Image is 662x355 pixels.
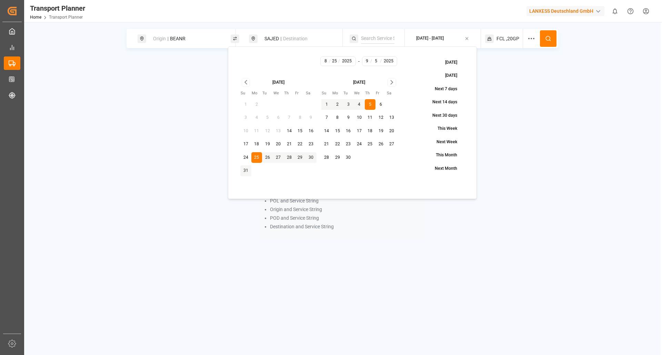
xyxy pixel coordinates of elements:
[30,15,41,20] a: Home
[506,35,519,42] span: ,20GP
[417,109,464,122] button: Next 30 days
[240,139,251,150] button: 17
[375,99,387,110] button: 6
[343,112,354,123] button: 9
[375,90,387,97] th: Friday
[153,36,169,41] span: Origin ||
[343,152,354,163] button: 30
[380,58,382,64] span: /
[262,152,273,163] button: 26
[262,139,273,150] button: 19
[332,99,343,110] button: 2
[365,139,376,150] button: 25
[284,139,295,150] button: 21
[387,90,398,97] th: Saturday
[273,90,284,97] th: Wednesday
[417,96,464,108] button: Next 14 days
[375,139,387,150] button: 26
[251,90,262,97] th: Monday
[354,112,365,123] button: 10
[329,58,331,64] span: /
[365,126,376,137] button: 18
[272,80,284,86] div: [DATE]
[361,33,394,44] input: Search Service String
[270,197,422,205] li: POL and Service String
[343,139,354,150] button: 23
[149,32,223,45] div: BEANR
[273,152,284,163] button: 27
[354,90,365,97] th: Wednesday
[240,165,251,176] button: 31
[419,83,464,95] button: Next 7 days
[363,58,371,64] input: M
[422,123,464,135] button: This Week
[295,152,306,163] button: 29
[365,90,376,97] th: Thursday
[295,139,306,150] button: 22
[270,206,422,213] li: Origin and Service String
[358,56,360,66] div: -
[270,223,422,230] li: Destination and Service String
[370,58,372,64] span: /
[387,126,398,137] button: 20
[421,136,464,148] button: Next Week
[330,58,339,64] input: D
[420,149,464,161] button: This Month
[365,99,376,110] button: 5
[240,152,251,163] button: 24
[262,90,273,97] th: Tuesday
[429,70,464,82] button: [DATE]
[260,32,335,45] div: SAJED
[354,126,365,137] button: 17
[409,32,477,45] button: [DATE] - [DATE]
[273,139,284,150] button: 20
[321,112,332,123] button: 7
[496,35,505,42] span: FCL
[280,36,308,41] span: || Destination
[623,3,638,19] button: Help Center
[343,126,354,137] button: 16
[332,126,343,137] button: 15
[332,152,343,163] button: 29
[387,112,398,123] button: 13
[526,6,604,16] div: LANXESS Deutschland GmbH
[332,139,343,150] button: 22
[251,139,262,150] button: 18
[387,139,398,150] button: 27
[338,58,340,64] span: /
[321,152,332,163] button: 28
[416,35,444,42] div: [DATE] - [DATE]
[321,90,332,97] th: Sunday
[375,126,387,137] button: 19
[353,80,365,86] div: [DATE]
[322,58,329,64] input: M
[607,3,623,19] button: show 0 new notifications
[354,139,365,150] button: 24
[340,58,354,64] input: YYYY
[284,126,295,137] button: 14
[295,126,306,137] button: 15
[305,126,317,137] button: 16
[343,99,354,110] button: 3
[240,90,251,97] th: Sunday
[372,58,380,64] input: D
[295,90,306,97] th: Friday
[388,78,396,87] button: Go to next month
[365,112,376,123] button: 11
[343,90,354,97] th: Tuesday
[284,152,295,163] button: 28
[332,90,343,97] th: Monday
[305,139,317,150] button: 23
[419,163,464,175] button: Next Month
[321,139,332,150] button: 21
[305,90,317,97] th: Saturday
[354,99,365,110] button: 4
[375,112,387,123] button: 12
[526,4,607,18] button: LANXESS Deutschland GmbH
[321,126,332,137] button: 14
[284,90,295,97] th: Thursday
[251,152,262,163] button: 25
[381,58,396,64] input: YYYY
[30,3,85,13] div: Transport Planner
[321,99,332,110] button: 1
